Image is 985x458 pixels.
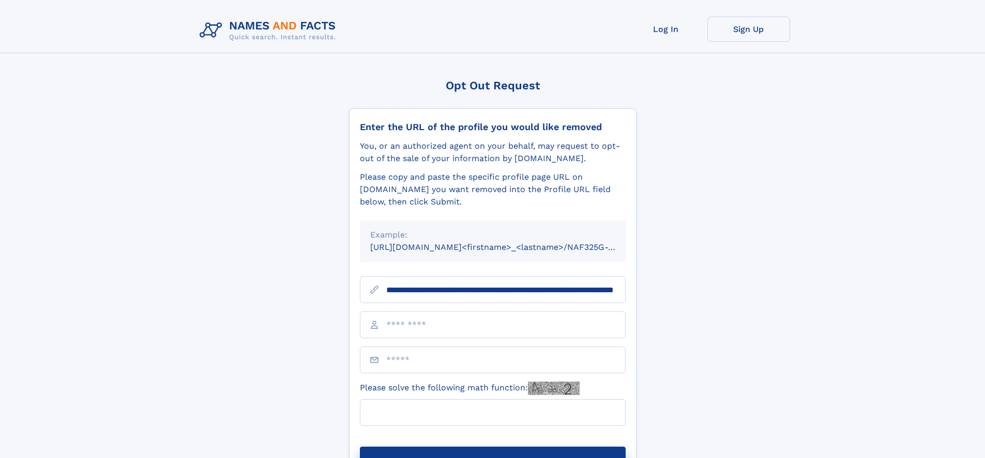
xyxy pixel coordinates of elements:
[625,17,707,42] a: Log In
[370,229,615,241] div: Example:
[360,140,626,165] div: You, or an authorized agent on your behalf, may request to opt-out of the sale of your informatio...
[349,79,637,92] div: Opt Out Request
[360,171,626,208] div: Please copy and paste the specific profile page URL on [DOMAIN_NAME] you want removed into the Pr...
[360,121,626,133] div: Enter the URL of the profile you would like removed
[370,242,645,252] small: [URL][DOMAIN_NAME]<firstname>_<lastname>/NAF325G-xxxxxxxx
[707,17,790,42] a: Sign Up
[195,17,344,44] img: Logo Names and Facts
[360,382,580,395] label: Please solve the following math function:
